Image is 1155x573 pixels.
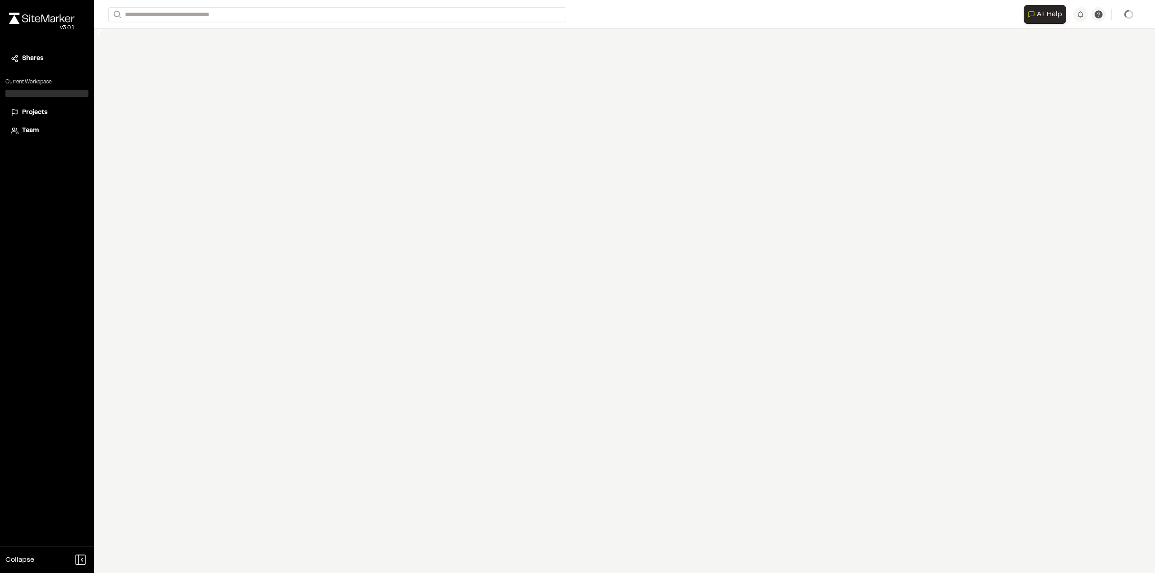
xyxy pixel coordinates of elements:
a: Shares [11,54,83,64]
p: Current Workspace [5,78,88,86]
img: rebrand.png [9,13,74,24]
div: Open AI Assistant [1024,5,1070,24]
a: Projects [11,108,83,118]
a: Team [11,126,83,136]
span: Shares [22,54,43,64]
button: Search [108,7,125,22]
div: Oh geez...please don't... [9,24,74,32]
span: Team [22,126,39,136]
span: Projects [22,108,47,118]
span: Collapse [5,555,34,565]
button: Open AI Assistant [1024,5,1066,24]
span: AI Help [1037,9,1062,20]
